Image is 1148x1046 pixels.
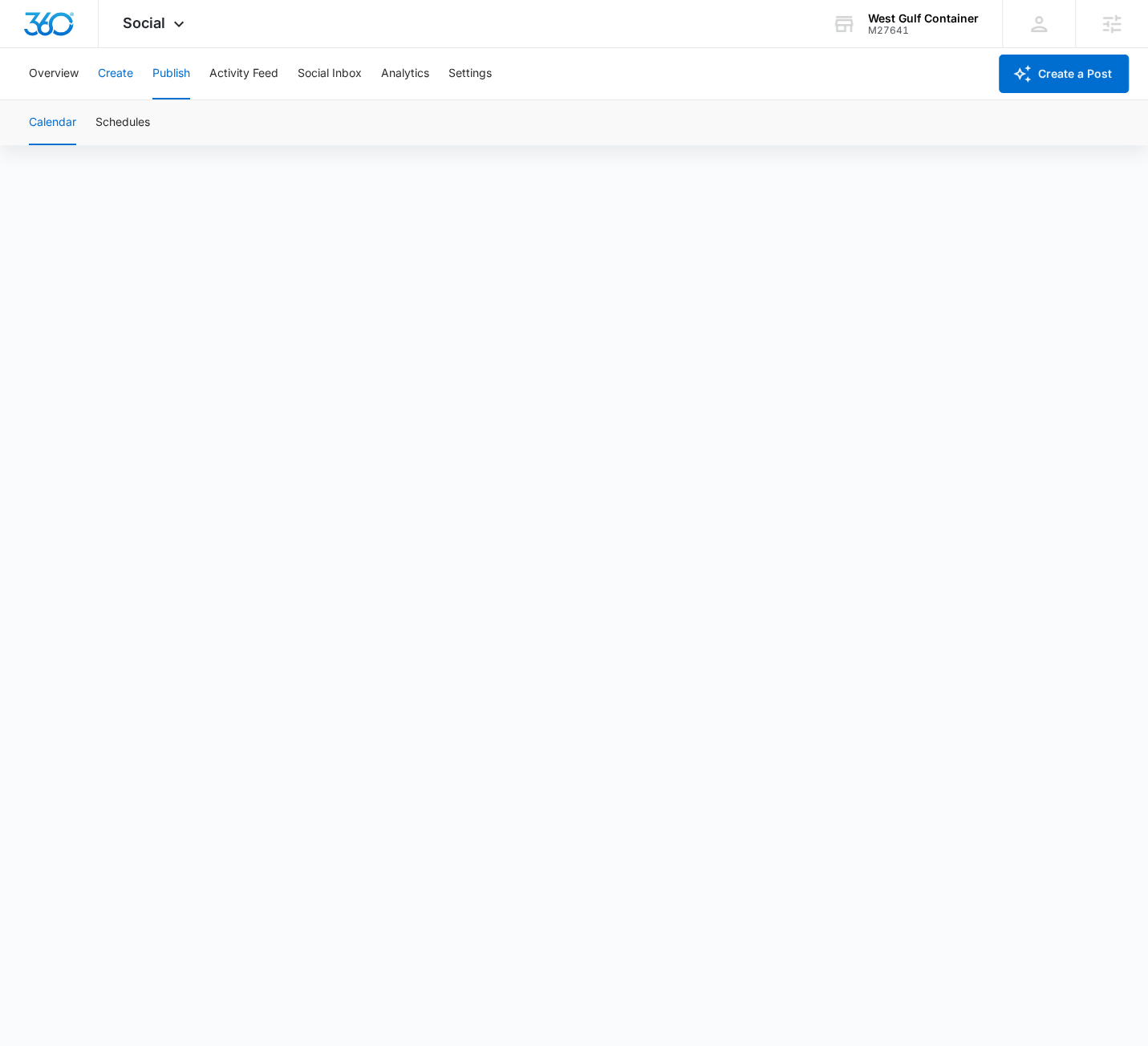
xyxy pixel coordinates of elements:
button: Schedules [95,100,150,145]
button: Social Inbox [298,48,362,99]
button: Create a Post [999,55,1129,93]
button: Create [98,48,133,99]
span: Social [123,14,165,31]
button: Publish [152,48,190,99]
div: account name [868,12,979,25]
button: Analytics [381,48,429,99]
div: account id [868,25,979,36]
button: Overview [29,48,79,99]
button: Calendar [29,100,76,145]
button: Settings [448,48,492,99]
button: Activity Feed [209,48,278,99]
